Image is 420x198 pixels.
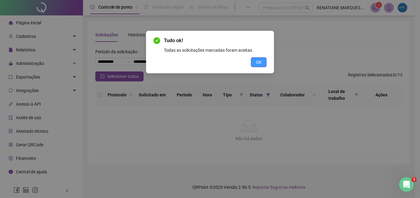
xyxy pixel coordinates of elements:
[256,59,262,66] span: OK
[399,177,414,192] iframe: Intercom live chat
[251,57,267,67] button: OK
[164,37,267,44] span: Tudo ok!
[153,37,160,44] span: check-circle
[164,47,267,54] div: Todas as solicitações marcadas foram aceitas
[412,177,417,182] span: 1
